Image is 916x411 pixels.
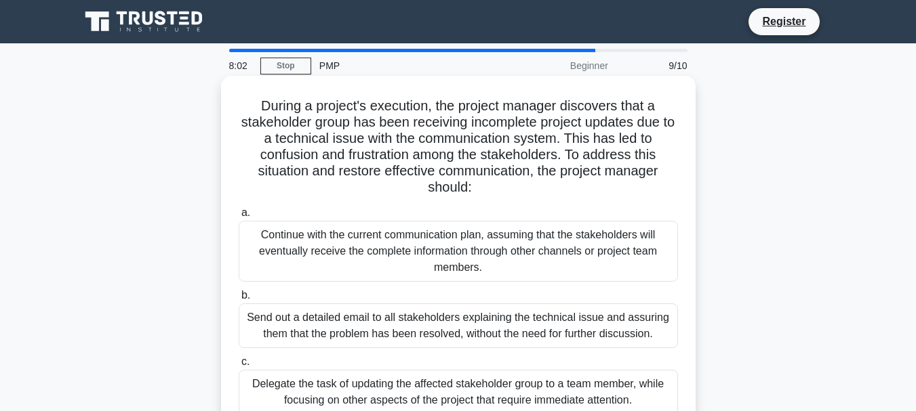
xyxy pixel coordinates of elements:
h5: During a project's execution, the project manager discovers that a stakeholder group has been rec... [237,98,679,196]
div: Continue with the current communication plan, assuming that the stakeholders will eventually rece... [239,221,678,282]
div: 8:02 [221,52,260,79]
a: Register [754,13,814,30]
span: a. [241,207,250,218]
div: 9/10 [616,52,696,79]
div: Send out a detailed email to all stakeholders explaining the technical issue and assuring them th... [239,303,678,348]
div: PMP [311,52,498,79]
span: b. [241,289,250,301]
a: Stop [260,58,311,74]
div: Beginner [498,52,616,79]
span: c. [241,355,250,367]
